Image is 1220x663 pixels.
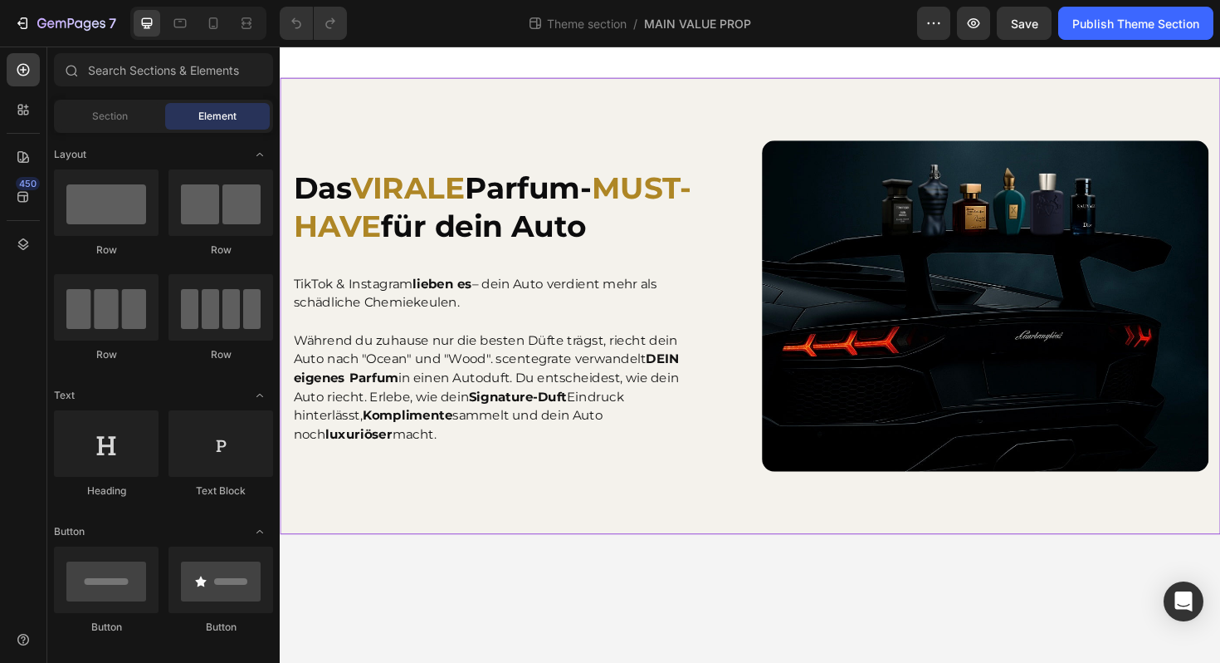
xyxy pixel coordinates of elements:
div: Publish Theme Section [1072,15,1199,32]
div: Undo/Redo [280,7,347,40]
span: Button [54,524,85,539]
button: Save [997,7,1052,40]
div: Button [168,620,273,635]
div: Text Block [168,484,273,498]
div: Heading [54,484,159,498]
input: Search Sections & Elements [54,53,273,86]
iframe: Design area [280,47,1220,663]
div: 450 [16,177,40,190]
button: 7 [7,7,124,40]
div: Row [168,243,273,258]
span: / [633,15,637,32]
span: Toggle open [246,141,273,168]
span: Element [198,109,237,124]
span: MAIN VALUE PROP [644,15,751,32]
span: Save [1011,17,1038,31]
button: Publish Theme Section [1058,7,1213,40]
div: Row [54,243,159,258]
span: Section [92,109,128,124]
span: Toggle open [246,382,273,409]
span: Toggle open [246,518,273,545]
div: Row [168,347,273,362]
div: Open Intercom Messenger [1164,582,1203,621]
div: Button [54,620,159,635]
span: Theme section [544,15,630,32]
span: Layout [54,147,86,162]
span: Text [54,388,75,403]
div: Row [54,347,159,362]
img: gempages_521846845379445685-724f7969-e976-4429-a491-d432d75e1702.jpg [510,100,983,450]
p: 7 [109,13,116,33]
